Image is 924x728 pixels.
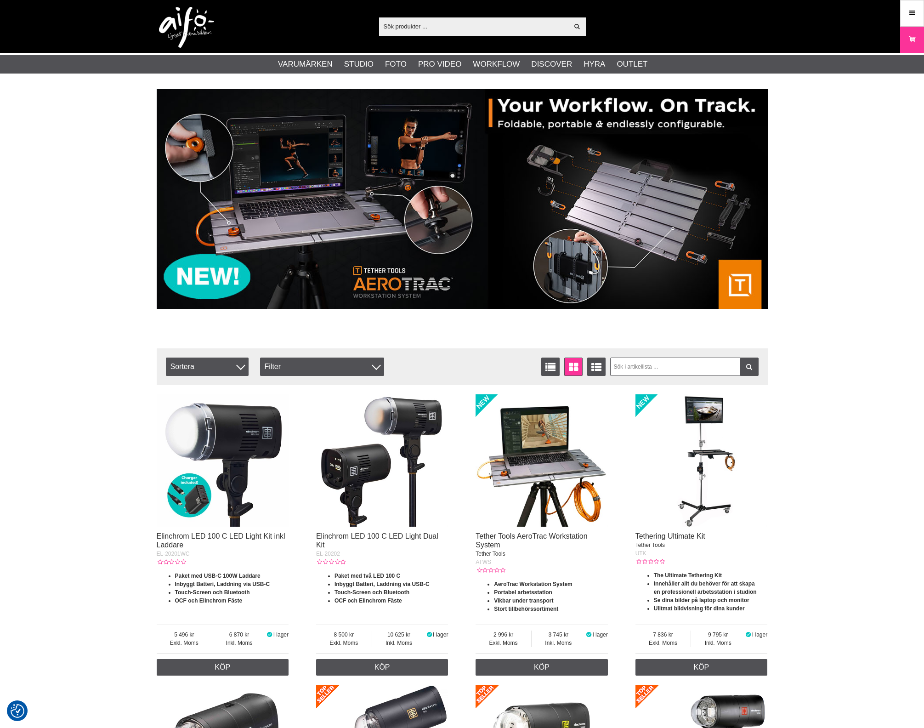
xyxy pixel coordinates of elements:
[476,631,531,639] span: 2 996
[157,631,212,639] span: 5 496
[740,358,759,376] a: Filtrera
[654,605,745,612] strong: Ulitmat bildvisning för dina kunder
[278,58,333,70] a: Varumärken
[175,589,250,596] strong: Touch-Screen och Bluetooth
[273,631,289,638] span: I lager
[752,631,767,638] span: I lager
[334,581,430,587] strong: Inbyggt Batteri, Laddning via USB-C
[691,631,745,639] span: 9 795
[476,394,608,527] img: Tether Tools AeroTrac Workstation System
[541,358,560,376] a: Listvisning
[654,580,755,587] strong: Innehåller allt du behöver för att skapa
[635,394,768,527] img: Tethering Ultimate Kit
[260,358,384,376] div: Filter
[635,532,705,540] a: Tethering Ultimate Kit
[316,558,346,566] div: Kundbetyg: 0
[494,606,558,612] strong: Stort tillbehörssortiment
[494,581,573,587] strong: AeroTrac Workstation System
[316,394,448,527] img: Elinchrom LED 100 C LED Light Dual Kit
[11,703,24,719] button: Samtyckesinställningar
[316,631,372,639] span: 8 500
[316,639,372,647] span: Exkl. Moms
[385,58,407,70] a: Foto
[157,551,190,557] span: EL-20201WC
[316,659,448,676] a: Köp
[157,558,186,566] div: Kundbetyg: 0
[372,631,426,639] span: 10 625
[635,639,691,647] span: Exkl. Moms
[334,589,409,596] strong: Touch-Screen och Bluetooth
[476,559,491,565] span: ATWS
[494,597,553,604] strong: Vikbar under transport
[316,532,438,549] a: Elinchrom LED 100 C LED Light Dual Kit
[157,394,289,527] img: Elinchrom LED 100 C LED Light Kit inkl Laddare
[494,589,552,596] strong: Portabel arbetsstation
[654,589,757,595] strong: en professionell arbetsstation i studion
[592,631,607,638] span: I lager
[175,573,261,579] strong: Paket med USB-C 100W Laddare
[635,557,665,566] div: Kundbetyg: 0
[379,19,569,33] input: Sök produkter ...
[212,631,266,639] span: 6 870
[157,639,212,647] span: Exkl. Moms
[425,631,433,638] i: I lager
[476,566,505,574] div: Kundbetyg: 0
[564,358,583,376] a: Fönstervisning
[334,573,400,579] strong: Paket med två LED 100 C
[532,639,585,647] span: Inkl. Moms
[635,631,691,639] span: 7 836
[585,631,593,638] i: I lager
[418,58,461,70] a: Pro Video
[635,550,646,557] span: UTK
[745,631,752,638] i: I lager
[266,631,273,638] i: I lager
[159,7,214,48] img: logo.png
[212,639,266,647] span: Inkl. Moms
[157,659,289,676] a: Köp
[476,659,608,676] a: Köp
[610,358,759,376] input: Sök i artikellista ...
[635,542,665,548] span: Tether Tools
[654,597,749,603] strong: Se dina bilder på laptop och monitor
[372,639,426,647] span: Inkl. Moms
[531,58,572,70] a: Discover
[175,597,243,604] strong: OCF och Elinchrom Fäste
[344,58,374,70] a: Studio
[473,58,520,70] a: Workflow
[157,532,285,549] a: Elinchrom LED 100 C LED Light Kit inkl Laddare
[476,639,531,647] span: Exkl. Moms
[584,58,605,70] a: Hyra
[532,631,585,639] span: 3 745
[654,572,722,579] strong: The Ultimate Tethering Kit
[166,358,249,376] span: Sortera
[11,704,24,718] img: Revisit consent button
[157,89,768,309] img: Annons:007 banner-header-aerotrac-1390x500.jpg
[617,58,647,70] a: Outlet
[334,597,402,604] strong: OCF och Elinchrom Fäste
[316,551,340,557] span: EL-20202
[433,631,448,638] span: I lager
[476,551,505,557] span: Tether Tools
[476,532,587,549] a: Tether Tools AeroTrac Workstation System
[635,659,768,676] a: Köp
[691,639,745,647] span: Inkl. Moms
[175,581,270,587] strong: Inbyggt Batteri, Laddning via USB-C
[587,358,606,376] a: Utökad listvisning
